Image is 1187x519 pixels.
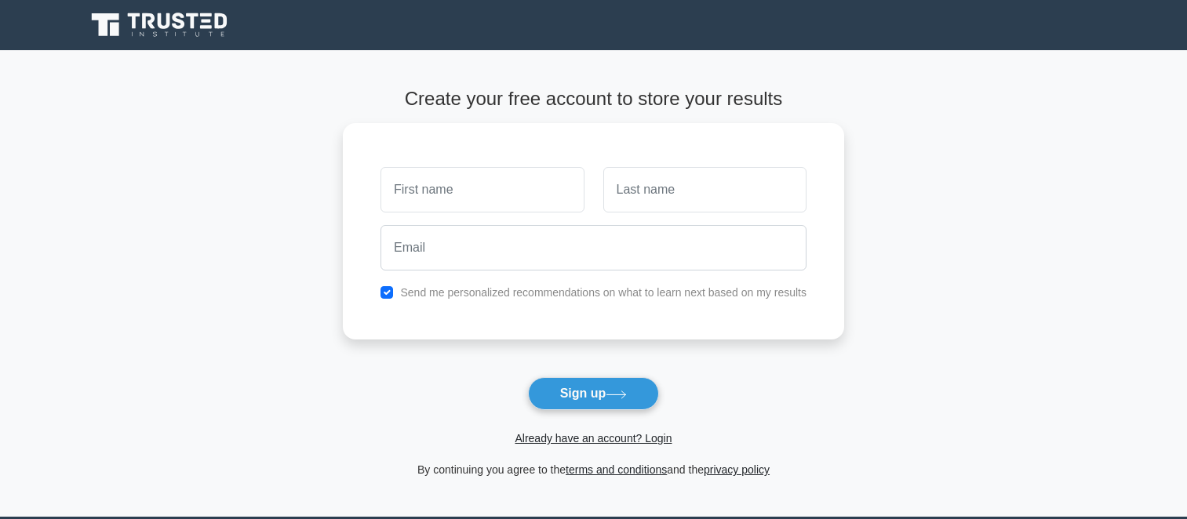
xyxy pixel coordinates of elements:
[704,463,770,476] a: privacy policy
[400,286,807,299] label: Send me personalized recommendations on what to learn next based on my results
[333,460,854,479] div: By continuing you agree to the and the
[515,432,672,445] a: Already have an account? Login
[380,225,807,270] input: Email
[603,167,807,212] input: Last name
[343,88,844,111] h4: Create your free account to store your results
[528,377,660,410] button: Sign up
[566,463,667,476] a: terms and conditions
[380,167,584,212] input: First name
